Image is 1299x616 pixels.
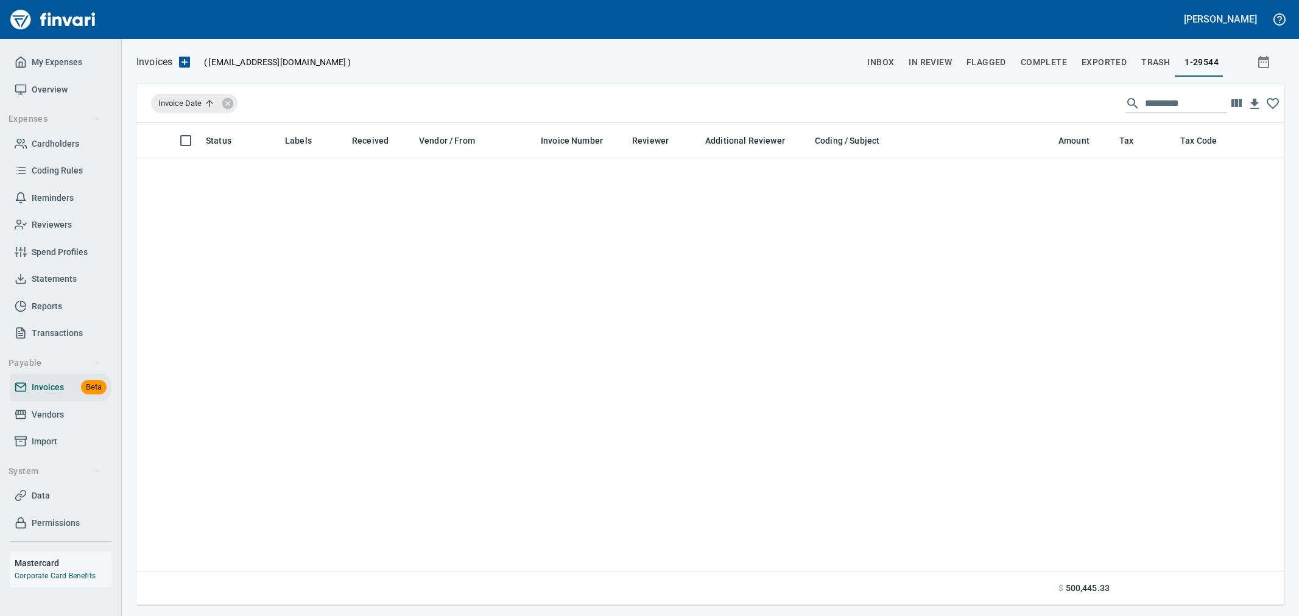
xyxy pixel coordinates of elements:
a: Spend Profiles [10,239,111,266]
span: Invoice Number [541,133,603,148]
button: Expenses [4,108,105,130]
span: Exported [1082,55,1127,70]
a: Permissions [10,509,111,537]
a: Corporate Card Benefits [15,572,96,580]
span: Reviewer [632,133,685,148]
span: Coding / Subject [815,133,879,148]
span: Invoice Date [158,98,217,109]
a: InvoicesBeta [10,374,111,401]
a: Cardholders [10,130,111,158]
span: My Expenses [32,55,82,70]
span: Additional Reviewer [705,133,801,148]
button: Upload an Invoice [172,55,197,69]
span: Tax Code [1180,133,1233,148]
span: Flagged [966,55,1006,70]
button: System [4,460,105,483]
h5: [PERSON_NAME] [1184,13,1257,26]
span: Overview [32,82,68,97]
span: Spend Profiles [32,245,88,260]
a: Reviewers [10,211,111,239]
img: Finvari [7,5,99,34]
span: Transactions [32,326,83,341]
span: In Review [909,55,952,70]
a: Transactions [10,320,111,347]
a: Reminders [10,184,111,212]
span: Import [32,434,57,449]
p: Invoices [136,55,172,69]
div: Invoice Date [151,94,238,113]
span: Data [32,488,50,503]
span: [EMAIL_ADDRESS][DOMAIN_NAME] [207,56,347,68]
a: Import [10,428,111,455]
nav: breadcrumb [136,55,172,69]
span: Beta [81,380,107,394]
button: Show invoices within a particular date range [1245,51,1284,73]
span: Invoices [32,380,64,395]
a: Coding Rules [10,157,111,184]
span: Labels [285,133,312,148]
span: 500,445.33 [1066,582,1110,595]
span: Permissions [32,516,80,531]
span: Additional Reviewer [705,133,785,148]
span: Received [352,133,389,148]
a: Reports [10,293,111,320]
span: Statements [32,271,77,287]
span: Reviewer [632,133,669,148]
span: Vendor / From [419,133,491,148]
a: Data [10,482,111,509]
h6: Mastercard [15,556,111,570]
span: Vendor / From [419,133,475,148]
span: Coding / Subject [815,133,895,148]
a: My Expenses [10,49,111,76]
button: Payable [4,352,105,374]
span: $ [1058,582,1063,595]
span: Cardholders [32,136,79,152]
span: Complete [1021,55,1067,70]
a: Overview [10,76,111,103]
span: 1-29544 [1185,55,1219,70]
span: trash [1141,55,1170,70]
span: Status [206,133,231,148]
p: ( ) [197,56,351,68]
span: Received [352,133,404,148]
span: Status [206,133,247,148]
span: Invoice Number [541,133,619,148]
span: Amount [1058,133,1090,148]
span: Reviewers [32,217,72,233]
a: Statements [10,265,111,293]
button: Click to remember these column choices [1264,94,1282,113]
span: Payable [9,355,100,371]
span: Labels [285,133,328,148]
button: Download Table [1245,95,1264,113]
a: Vendors [10,401,111,429]
span: System [9,464,100,479]
button: Choose columns to display [1227,94,1245,113]
button: [PERSON_NAME] [1181,10,1260,29]
span: Vendors [32,407,64,422]
span: Reports [32,299,62,314]
span: Amount [1058,133,1105,148]
span: Reminders [32,191,74,206]
span: Tax Code [1180,133,1217,148]
span: Tax [1119,133,1149,148]
span: Coding Rules [32,163,83,178]
span: Expenses [9,111,100,127]
span: inbox [867,55,894,70]
span: Tax [1119,133,1133,148]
